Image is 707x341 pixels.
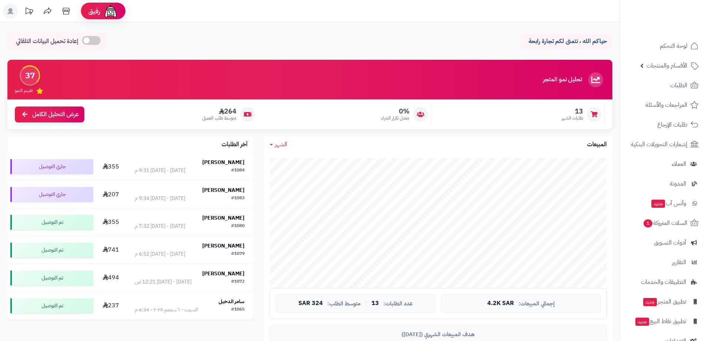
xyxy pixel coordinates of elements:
div: تم التوصيل [10,298,93,313]
a: المراجعات والأسئلة [625,96,703,114]
a: المدونة [625,175,703,193]
span: الشهر [275,140,287,149]
div: #1084 [231,167,245,174]
div: [DATE] - [DATE] 7:32 م [135,223,185,230]
div: هدف المبيعات الشهري ([DATE]) [276,331,601,338]
span: 13 [371,300,379,307]
h3: المبيعات [587,141,607,148]
span: أدوات التسويق [654,237,686,248]
span: متوسط طلب العميل [202,115,236,121]
div: جاري التوصيل [10,187,93,202]
span: وآتس آب [651,198,686,209]
span: السلات المتروكة [643,218,687,228]
span: معدل تكرار الشراء [381,115,409,121]
div: [DATE] - [DATE] 6:52 م [135,250,185,258]
span: المدونة [670,178,686,189]
span: المراجعات والأسئلة [645,100,687,110]
div: [DATE] - [DATE] 9:31 م [135,167,185,174]
span: جديد [643,298,657,306]
td: 355 [96,153,126,180]
span: رفيق [88,7,100,16]
span: تقييم النمو [15,88,33,94]
span: | [365,301,367,306]
span: طلبات الشهر [562,115,583,121]
strong: [PERSON_NAME] [202,242,245,250]
span: 1 [644,219,652,227]
div: #1065 [231,306,245,314]
div: #1080 [231,223,245,230]
div: [DATE] - [DATE] 12:21 ص [135,278,192,286]
span: عدد الطلبات: [383,301,413,307]
a: التطبيقات والخدمات [625,273,703,291]
span: الأقسام والمنتجات [647,60,687,71]
span: متوسط الطلب: [327,301,361,307]
p: حياكم الله ، نتمنى لكم تجارة رابحة [525,37,607,46]
span: إجمالي المبيعات: [518,301,555,307]
h3: تحليل نمو المتجر [543,76,582,83]
a: الشهر [270,140,287,149]
a: إشعارات التحويلات البنكية [625,135,703,153]
span: العملاء [672,159,686,169]
td: 207 [96,181,126,208]
div: تم التوصيل [10,215,93,230]
div: تم التوصيل [10,270,93,285]
div: تم التوصيل [10,243,93,258]
span: التقارير [672,257,686,268]
a: وآتس آبجديد [625,194,703,212]
td: 355 [96,209,126,236]
div: #1079 [231,250,245,258]
td: 741 [96,236,126,264]
span: جديد [651,200,665,208]
span: 13 [562,107,583,115]
a: أدوات التسويق [625,234,703,252]
a: عرض التحليل الكامل [15,106,84,122]
a: العملاء [625,155,703,173]
a: تطبيق نقاط البيعجديد [625,312,703,330]
span: التطبيقات والخدمات [641,277,686,287]
span: 264 [202,107,236,115]
td: 237 [96,292,126,319]
span: عرض التحليل الكامل [32,110,79,119]
a: التقارير [625,253,703,271]
span: جديد [635,318,649,326]
div: #1083 [231,195,245,202]
div: السبت - ٦ سبتمبر ٢٠٢٥ - 6:34 م [135,306,198,314]
span: إعادة تحميل البيانات التلقائي [16,37,78,46]
h3: آخر الطلبات [222,141,248,148]
span: لوحة التحكم [660,41,687,51]
span: 324 SAR [298,300,323,307]
span: 4.2K SAR [487,300,514,307]
img: ai-face.png [103,4,118,19]
span: تطبيق المتجر [642,296,686,307]
span: الطلبات [670,80,687,91]
span: تطبيق نقاط البيع [635,316,686,327]
strong: [PERSON_NAME] [202,186,245,194]
td: 494 [96,264,126,292]
strong: سامر الدخيل [219,298,245,305]
strong: [PERSON_NAME] [202,214,245,222]
div: [DATE] - [DATE] 9:34 م [135,195,185,202]
a: لوحة التحكم [625,37,703,55]
div: جاري التوصيل [10,159,93,174]
span: إشعارات التحويلات البنكية [631,139,687,150]
span: طلبات الإرجاع [657,119,687,130]
div: #1072 [231,278,245,286]
a: طلبات الإرجاع [625,116,703,134]
a: تحديثات المنصة [20,4,38,20]
a: الطلبات [625,76,703,94]
strong: [PERSON_NAME] [202,270,245,278]
strong: [PERSON_NAME] [202,158,245,166]
a: تطبيق المتجرجديد [625,293,703,311]
span: 0% [381,107,409,115]
a: السلات المتروكة1 [625,214,703,232]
